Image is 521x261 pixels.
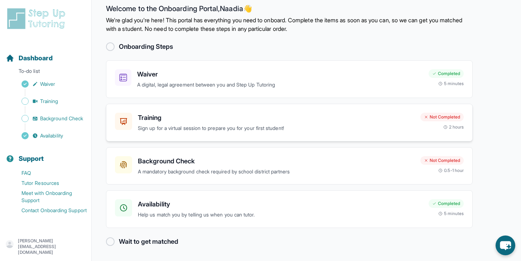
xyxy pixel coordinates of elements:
p: A digital, legal agreement between you and Step Up Tutoring [137,81,423,89]
h3: Background Check [138,156,415,166]
button: chat-button [496,236,515,255]
img: logo [6,7,69,30]
h3: Availability [138,199,423,209]
a: WaiverA digital, legal agreement between you and Step Up TutoringCompleted5 minutes [106,60,473,98]
a: Availability [6,131,91,141]
span: Availability [40,132,63,139]
a: Tutor Resources [6,178,91,188]
span: Support [19,154,44,164]
div: Completed [429,69,464,78]
a: AvailabilityHelp us match you by telling us when you can tutor.Completed5 minutes [106,190,473,228]
p: We're glad you're here! This portal has everything you need to onboard. Complete the items as soo... [106,16,473,33]
div: Not Completed [420,113,464,121]
button: Dashboard [3,42,88,66]
button: [PERSON_NAME][EMAIL_ADDRESS][DOMAIN_NAME] [6,238,86,255]
a: Contact Onboarding Support [6,205,91,215]
p: A mandatory background check required by school district partners [138,168,415,176]
div: 2 hours [443,124,464,130]
h2: Wait to get matched [119,237,178,247]
p: [PERSON_NAME][EMAIL_ADDRESS][DOMAIN_NAME] [18,238,86,255]
div: 5 minutes [438,81,464,87]
a: TrainingSign up for a virtual session to prepare you for your first student!Not Completed2 hours [106,104,473,141]
a: FAQ [6,168,91,178]
div: Not Completed [420,156,464,165]
div: 0.5-1 hour [438,168,464,173]
h3: Training [138,113,415,123]
div: Completed [429,199,464,208]
p: Help us match you by telling us when you can tutor. [138,211,423,219]
span: Training [40,98,58,105]
a: Background Check [6,113,91,123]
a: Meet with Onboarding Support [6,188,91,205]
a: Training [6,96,91,106]
h2: Onboarding Steps [119,42,173,52]
span: Waiver [40,80,55,88]
a: Waiver [6,79,91,89]
span: Dashboard [19,53,53,63]
a: Dashboard [6,53,53,63]
h3: Waiver [137,69,423,79]
div: 5 minutes [438,211,464,216]
h2: Welcome to the Onboarding Portal, Naadia 👋 [106,4,473,16]
span: Background Check [40,115,83,122]
p: To-do list [3,67,88,78]
button: Support [3,142,88,167]
p: Sign up for a virtual session to prepare you for your first student! [138,124,415,132]
a: Background CheckA mandatory background check required by school district partnersNot Completed0.5... [106,147,473,185]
